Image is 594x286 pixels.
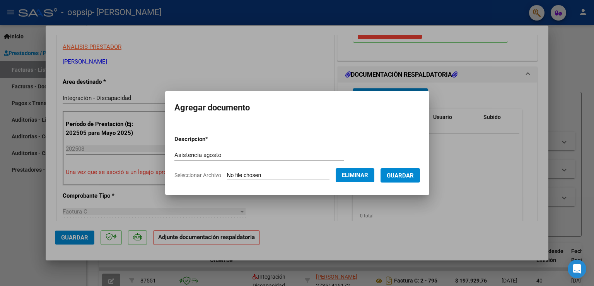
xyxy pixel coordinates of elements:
[174,135,248,144] p: Descripcion
[342,172,368,179] span: Eliminar
[568,260,586,278] div: Open Intercom Messenger
[336,168,374,182] button: Eliminar
[381,168,420,183] button: Guardar
[174,100,420,115] h2: Agregar documento
[387,172,414,179] span: Guardar
[174,172,221,178] span: Seleccionar Archivo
